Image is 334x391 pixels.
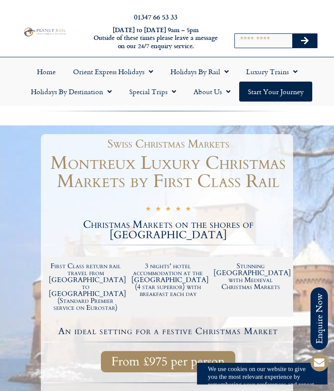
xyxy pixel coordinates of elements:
span: From £975 per person [111,356,225,367]
h2: Christmas Markets on the shores of [GEOGRAPHIC_DATA] [43,220,293,240]
h1: Swiss Christmas Markets [47,138,289,150]
a: From £975 per person [101,351,235,372]
i: ★ [145,206,151,214]
h1: Montreux Luxury Christmas Markets by First Class Rail [43,154,293,191]
h2: First Class return rail travel from [GEOGRAPHIC_DATA] to [GEOGRAPHIC_DATA] (Standard Premier serv... [49,263,123,311]
a: Orient Express Holidays [64,62,162,82]
a: About Us [185,82,239,102]
h2: 3 nights' hotel accommodation at the [GEOGRAPHIC_DATA] (4 star superior) with breakfast each day [131,263,205,297]
i: ★ [155,206,161,214]
a: Start your Journey [239,82,312,102]
i: ★ [185,206,191,214]
h2: Stunning [GEOGRAPHIC_DATA] with Medieval Christmas Markets [214,263,287,290]
button: Search [292,34,317,48]
img: Planet Rail Train Holidays Logo [22,26,67,37]
h4: An ideal setting for a festive Christmas Market [44,327,292,336]
a: 01347 66 53 33 [134,12,177,22]
a: Holidays by Rail [162,62,237,82]
nav: Menu [4,62,330,102]
a: Special Trips [120,82,185,102]
a: Home [28,62,64,82]
h6: [DATE] to [DATE] 9am – 5pm Outside of these times please leave a message on our 24/7 enquiry serv... [91,26,220,50]
i: ★ [175,206,181,214]
div: 5/5 [145,205,191,214]
a: Luxury Trains [237,62,306,82]
a: Holidays by Destination [22,82,120,102]
i: ★ [165,206,171,214]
